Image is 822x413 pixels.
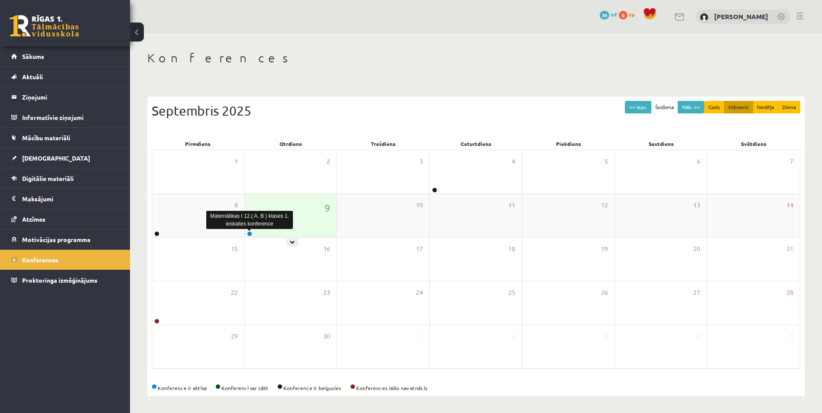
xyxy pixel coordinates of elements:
[619,11,639,18] a: 0 xp
[323,332,330,341] span: 30
[416,200,423,210] span: 10
[147,51,805,65] h1: Konferences
[629,11,634,18] span: xp
[508,288,515,297] span: 25
[152,138,244,150] div: Pirmdiena
[22,87,119,107] legend: Ziņojumi
[244,138,337,150] div: Otrdiena
[11,250,119,270] a: Konferences
[697,332,700,341] span: 4
[512,332,515,341] span: 2
[416,288,423,297] span: 24
[619,11,627,19] span: 0
[724,101,753,113] button: Mēnesis
[22,73,43,81] span: Aktuāli
[22,134,70,142] span: Mācību materiāli
[11,148,119,168] a: [DEMOGRAPHIC_DATA]
[693,288,700,297] span: 27
[714,12,768,21] a: [PERSON_NAME]
[11,128,119,148] a: Mācību materiāli
[778,101,800,113] button: Diena
[604,157,608,166] span: 5
[786,244,793,254] span: 21
[323,288,330,297] span: 23
[231,244,238,254] span: 15
[704,101,725,113] button: Gads
[601,288,608,297] span: 26
[22,107,119,127] legend: Informatīvie ziņojumi
[22,174,74,182] span: Digitālie materiāli
[678,101,704,113] button: Nāk. >>
[11,168,119,188] a: Digitālie materiāli
[419,157,423,166] span: 3
[700,13,708,22] img: Edgars Freimanis
[22,189,119,209] legend: Maksājumi
[11,87,119,107] a: Ziņojumi
[508,244,515,254] span: 18
[512,157,515,166] span: 4
[697,157,700,166] span: 6
[693,244,700,254] span: 20
[615,138,708,150] div: Sestdiena
[11,46,119,66] a: Sākums
[601,200,608,210] span: 12
[611,11,617,18] span: mP
[231,332,238,341] span: 29
[231,288,238,297] span: 22
[416,244,423,254] span: 17
[11,67,119,87] a: Aktuāli
[790,332,793,341] span: 5
[693,200,700,210] span: 13
[327,157,330,166] span: 2
[11,107,119,127] a: Informatīvie ziņojumi
[786,200,793,210] span: 14
[522,138,615,150] div: Piekdiena
[790,157,793,166] span: 7
[786,288,793,297] span: 28
[753,101,778,113] button: Nedēļa
[234,200,238,210] span: 8
[708,138,800,150] div: Svētdiena
[22,215,45,223] span: Atzīmes
[22,236,91,243] span: Motivācijas programma
[152,384,800,392] div: Konference ir aktīva Konferenci var sākt Konference ir beigusies Konferences laiks nav atnācis
[325,200,330,215] span: 9
[323,244,330,254] span: 16
[11,229,119,249] a: Motivācijas programma
[206,211,293,229] div: Matemātikas I 12.( A, B ) klases 1. ieskaites konference
[430,138,523,150] div: Ceturtdiena
[419,332,423,341] span: 1
[651,101,678,113] button: Šodiena
[22,154,90,162] span: [DEMOGRAPHIC_DATA]
[22,52,44,60] span: Sākums
[604,332,608,341] span: 3
[601,244,608,254] span: 19
[152,101,800,120] div: Septembris 2025
[11,270,119,290] a: Proktoringa izmēģinājums
[11,189,119,209] a: Maksājumi
[22,276,97,284] span: Proktoringa izmēģinājums
[234,157,238,166] span: 1
[22,256,58,264] span: Konferences
[508,200,515,210] span: 11
[10,15,79,37] a: Rīgas 1. Tālmācības vidusskola
[337,138,430,150] div: Trešdiena
[600,11,617,18] a: 39 mP
[600,11,609,19] span: 39
[11,209,119,229] a: Atzīmes
[625,101,651,113] button: << Iepr.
